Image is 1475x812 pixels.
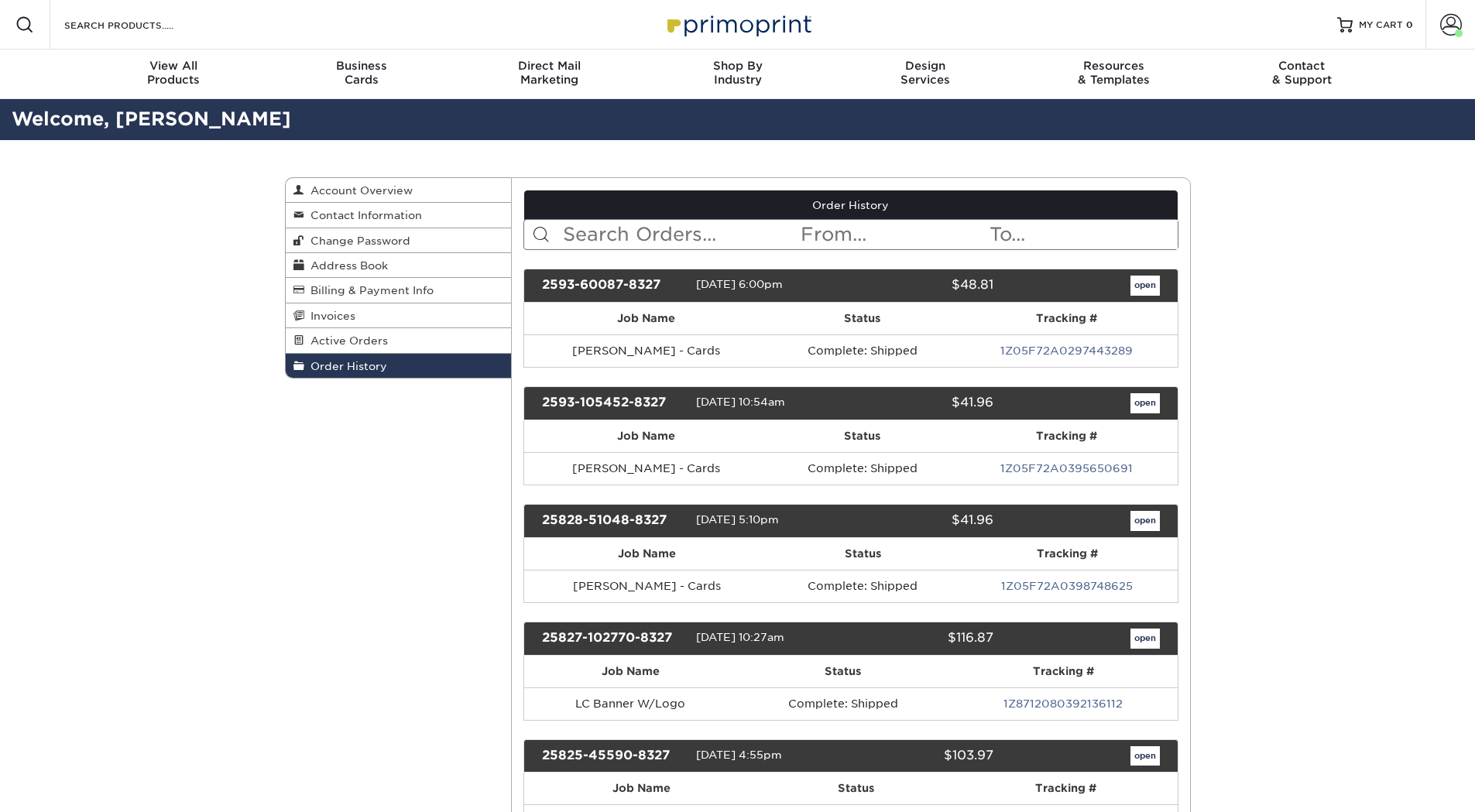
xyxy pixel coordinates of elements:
th: Job Name [524,656,736,687]
th: Job Name [524,420,769,452]
a: 1Z05F72A0395650691 [1000,462,1133,475]
th: Job Name [524,538,769,570]
th: Tracking # [956,303,1178,334]
div: $116.87 [839,629,1005,649]
div: & Support [1208,59,1396,87]
a: open [1130,511,1160,531]
a: Order History [524,190,1178,220]
th: Job Name [524,303,769,334]
div: 25827-102770-8327 [530,629,696,649]
div: 25828-51048-8327 [530,511,696,531]
th: Status [769,538,957,570]
a: Contact& Support [1208,50,1396,99]
a: Account Overview [286,178,512,203]
th: Job Name [524,773,759,804]
span: [DATE] 6:00pm [696,278,783,290]
span: [DATE] 10:27am [696,631,784,643]
div: $41.96 [839,511,1005,531]
input: Search Orders... [561,220,799,249]
img: Primoprint [660,8,815,41]
th: Status [759,773,954,804]
a: DesignServices [832,50,1020,99]
a: 1Z05F72A0297443289 [1000,344,1133,357]
span: Change Password [304,235,410,247]
div: $48.81 [839,276,1005,296]
th: Tracking # [954,773,1178,804]
span: Contact [1208,59,1396,73]
div: Industry [643,59,832,87]
div: 2593-60087-8327 [530,276,696,296]
div: 2593-105452-8327 [530,393,696,413]
th: Status [769,303,956,334]
span: Billing & Payment Info [304,284,434,296]
span: Order History [304,360,387,372]
span: [DATE] 4:55pm [696,749,782,761]
div: Services [832,59,1020,87]
a: open [1130,629,1160,649]
a: Resources& Templates [1020,50,1208,99]
td: [PERSON_NAME] - Cards [524,570,769,602]
span: Active Orders [304,334,388,347]
a: BusinessCards [267,50,455,99]
a: Contact Information [286,203,512,228]
a: Address Book [286,253,512,278]
th: Status [769,420,956,452]
input: From... [799,220,988,249]
a: View AllProducts [80,50,268,99]
span: View All [80,59,268,73]
span: 0 [1406,19,1413,30]
a: open [1130,393,1160,413]
div: Marketing [455,59,643,87]
div: $103.97 [839,746,1005,766]
a: Billing & Payment Info [286,278,512,303]
div: Cards [267,59,455,87]
span: Direct Mail [455,59,643,73]
span: Account Overview [304,184,413,197]
a: open [1130,276,1160,296]
input: SEARCH PRODUCTS..... [63,15,214,34]
span: MY CART [1359,19,1403,32]
th: Tracking # [956,420,1178,452]
th: Tracking # [957,538,1178,570]
span: [DATE] 10:54am [696,396,785,408]
td: Complete: Shipped [769,570,957,602]
td: LC Banner W/Logo [524,687,736,720]
th: Status [736,656,948,687]
div: Products [80,59,268,87]
div: $41.96 [839,393,1005,413]
span: Business [267,59,455,73]
td: Complete: Shipped [769,452,956,485]
a: Change Password [286,228,512,253]
td: [PERSON_NAME] - Cards [524,452,769,485]
a: Invoices [286,303,512,328]
a: 1Z05F72A0398748625 [1001,580,1133,592]
span: Shop By [643,59,832,73]
div: & Templates [1020,59,1208,87]
td: Complete: Shipped [736,687,948,720]
td: [PERSON_NAME] - Cards [524,334,769,367]
a: Order History [286,354,512,378]
td: Complete: Shipped [769,334,956,367]
input: To... [988,220,1177,249]
a: Shop ByIndustry [643,50,832,99]
a: 1Z8712080392136112 [1003,697,1123,710]
span: Invoices [304,310,355,322]
span: Address Book [304,259,388,272]
span: Design [832,59,1020,73]
a: Active Orders [286,328,512,353]
a: open [1130,746,1160,766]
span: Resources [1020,59,1208,73]
th: Tracking # [949,656,1178,687]
a: Direct MailMarketing [455,50,643,99]
span: [DATE] 5:10pm [696,513,779,526]
span: Contact Information [304,209,422,221]
div: 25825-45590-8327 [530,746,696,766]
